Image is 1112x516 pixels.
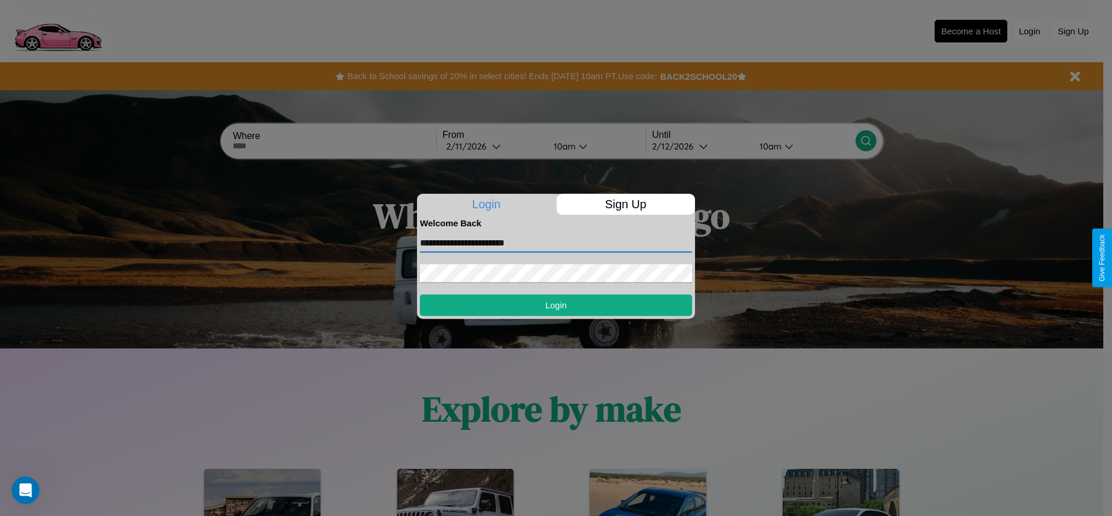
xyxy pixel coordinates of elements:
[420,218,692,228] h4: Welcome Back
[557,194,696,215] p: Sign Up
[420,294,692,316] button: Login
[417,194,556,215] p: Login
[12,476,40,504] iframe: Intercom live chat
[1098,234,1106,282] div: Give Feedback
